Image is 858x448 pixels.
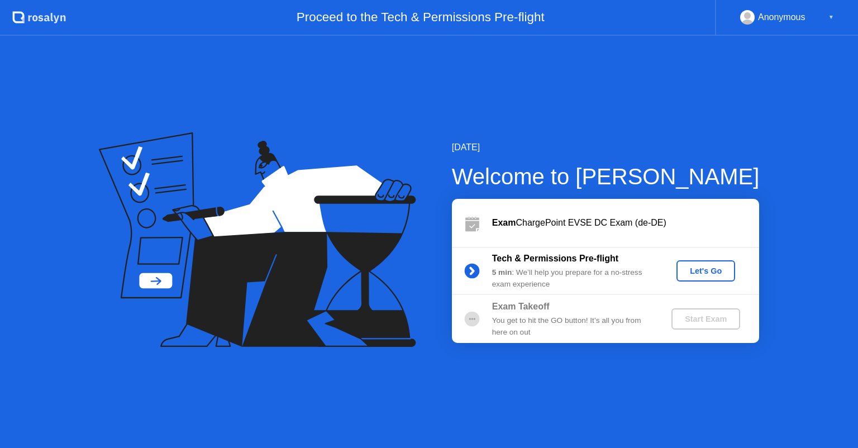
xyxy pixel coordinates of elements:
[492,218,516,227] b: Exam
[492,302,550,311] b: Exam Takeoff
[828,10,834,25] div: ▼
[452,160,760,193] div: Welcome to [PERSON_NAME]
[492,267,653,290] div: : We’ll help you prepare for a no-stress exam experience
[492,268,512,277] b: 5 min
[452,141,760,154] div: [DATE]
[492,254,618,263] b: Tech & Permissions Pre-flight
[492,315,653,338] div: You get to hit the GO button! It’s all you from here on out
[671,308,740,330] button: Start Exam
[492,216,759,230] div: ChargePoint EVSE DC Exam (de-DE)
[676,314,736,323] div: Start Exam
[758,10,805,25] div: Anonymous
[676,260,735,282] button: Let's Go
[681,266,731,275] div: Let's Go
